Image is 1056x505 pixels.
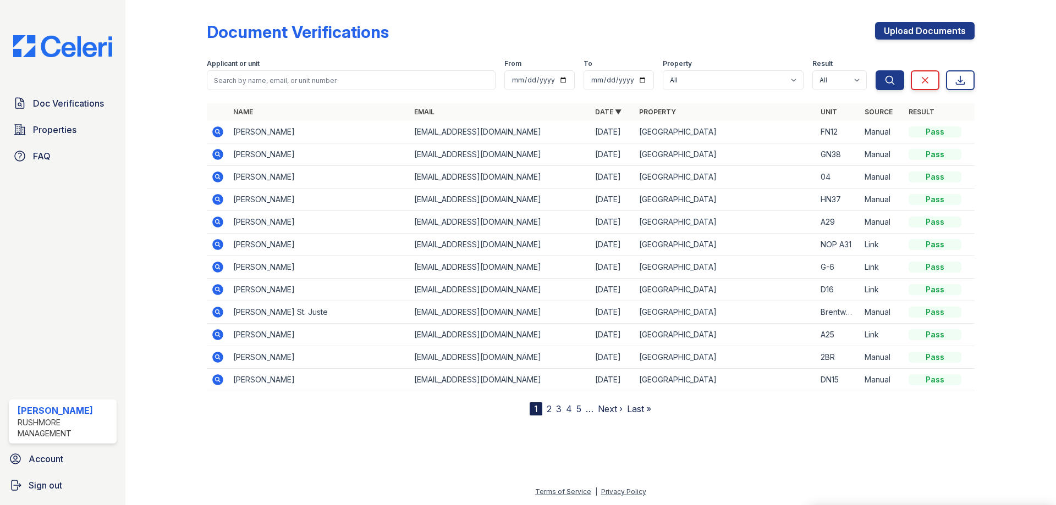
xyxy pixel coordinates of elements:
[4,448,121,470] a: Account
[233,108,253,116] a: Name
[410,324,591,346] td: [EMAIL_ADDRESS][DOMAIN_NAME]
[909,194,961,205] div: Pass
[635,301,816,324] td: [GEOGRAPHIC_DATA]
[556,403,562,414] a: 3
[816,256,860,279] td: G-6
[860,143,904,166] td: Manual
[909,126,961,137] div: Pass
[33,97,104,110] span: Doc Verifications
[207,22,389,42] div: Document Verifications
[410,369,591,391] td: [EMAIL_ADDRESS][DOMAIN_NAME]
[591,324,635,346] td: [DATE]
[860,166,904,188] td: Manual
[410,211,591,234] td: [EMAIL_ADDRESS][DOMAIN_NAME]
[410,279,591,301] td: [EMAIL_ADDRESS][DOMAIN_NAME]
[18,417,112,439] div: Rushmore Management
[591,188,635,211] td: [DATE]
[29,452,63,465] span: Account
[635,166,816,188] td: [GEOGRAPHIC_DATA]
[816,234,860,256] td: NOP A31
[860,121,904,143] td: Manual
[635,279,816,301] td: [GEOGRAPHIC_DATA]
[816,279,860,301] td: D16
[591,143,635,166] td: [DATE]
[909,307,961,318] div: Pass
[909,284,961,295] div: Pass
[229,143,410,166] td: [PERSON_NAME]
[598,403,623,414] a: Next ›
[229,188,410,211] td: [PERSON_NAME]
[635,211,816,234] td: [GEOGRAPHIC_DATA]
[410,143,591,166] td: [EMAIL_ADDRESS][DOMAIN_NAME]
[860,256,904,279] td: Link
[635,346,816,369] td: [GEOGRAPHIC_DATA]
[816,301,860,324] td: Brentwood
[909,262,961,273] div: Pass
[584,59,592,68] label: To
[207,59,260,68] label: Applicant or unit
[816,166,860,188] td: 04
[865,108,893,116] a: Source
[229,121,410,143] td: [PERSON_NAME]
[229,256,410,279] td: [PERSON_NAME]
[591,279,635,301] td: [DATE]
[229,166,410,188] td: [PERSON_NAME]
[229,234,410,256] td: [PERSON_NAME]
[909,108,934,116] a: Result
[586,402,593,415] span: …
[591,166,635,188] td: [DATE]
[9,92,117,114] a: Doc Verifications
[566,403,572,414] a: 4
[909,374,961,385] div: Pass
[410,188,591,211] td: [EMAIL_ADDRESS][DOMAIN_NAME]
[535,487,591,496] a: Terms of Service
[627,403,651,414] a: Last »
[410,346,591,369] td: [EMAIL_ADDRESS][DOMAIN_NAME]
[591,346,635,369] td: [DATE]
[909,171,961,182] div: Pass
[576,403,581,414] a: 5
[504,59,521,68] label: From
[860,324,904,346] td: Link
[591,256,635,279] td: [DATE]
[635,324,816,346] td: [GEOGRAPHIC_DATA]
[909,217,961,227] div: Pass
[410,234,591,256] td: [EMAIL_ADDRESS][DOMAIN_NAME]
[229,211,410,234] td: [PERSON_NAME]
[4,474,121,496] a: Sign out
[4,35,121,57] img: CE_Logo_Blue-a8612792a0a2168367f1c8372b55b34899dd931a85d93a1a3d3e32e68fde9ad4.png
[816,346,860,369] td: 2BR
[639,108,676,116] a: Property
[229,279,410,301] td: [PERSON_NAME]
[635,256,816,279] td: [GEOGRAPHIC_DATA]
[9,145,117,167] a: FAQ
[909,329,961,340] div: Pass
[812,59,833,68] label: Result
[9,119,117,141] a: Properties
[816,188,860,211] td: HN37
[860,301,904,324] td: Manual
[816,211,860,234] td: A29
[909,352,961,363] div: Pass
[410,301,591,324] td: [EMAIL_ADDRESS][DOMAIN_NAME]
[410,256,591,279] td: [EMAIL_ADDRESS][DOMAIN_NAME]
[860,346,904,369] td: Manual
[410,166,591,188] td: [EMAIL_ADDRESS][DOMAIN_NAME]
[33,149,51,163] span: FAQ
[18,404,112,417] div: [PERSON_NAME]
[816,121,860,143] td: FN12
[909,239,961,250] div: Pass
[207,70,496,90] input: Search by name, email, or unit number
[595,108,621,116] a: Date ▼
[860,369,904,391] td: Manual
[816,369,860,391] td: DN15
[591,211,635,234] td: [DATE]
[860,188,904,211] td: Manual
[860,234,904,256] td: Link
[547,403,552,414] a: 2
[635,188,816,211] td: [GEOGRAPHIC_DATA]
[860,211,904,234] td: Manual
[663,59,692,68] label: Property
[635,121,816,143] td: [GEOGRAPHIC_DATA]
[860,279,904,301] td: Link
